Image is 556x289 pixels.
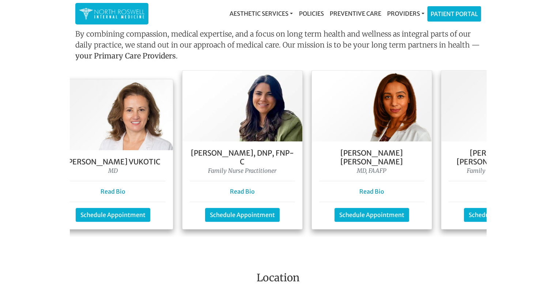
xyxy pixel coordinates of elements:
a: Schedule Appointment [205,208,280,222]
img: Dr. Farah Mubarak Ali MD, FAAFP [312,71,432,141]
i: MD [108,167,118,174]
a: Schedule Appointment [464,208,538,222]
a: Preventive Care [326,6,384,21]
a: Schedule Appointment [76,208,150,222]
a: Read Bio [230,188,255,195]
h3: Location [5,272,551,287]
a: Aesthetic Services [227,6,296,21]
h5: [PERSON_NAME], DNP, FNP- C [190,149,295,166]
i: Family Nurse Practitioner [467,167,535,174]
h5: [PERSON_NAME] [PERSON_NAME] [319,149,424,166]
i: Family Nurse Practitioner [208,167,276,174]
h5: [PERSON_NAME] [PERSON_NAME], FNP-C [449,149,554,166]
a: Read Bio [101,188,125,195]
img: Dr. Goga Vukotis [53,79,173,150]
i: MD, FAAFP [357,167,386,174]
a: Schedule Appointment [334,208,409,222]
h5: [PERSON_NAME] Vukotic [60,157,166,166]
p: By combining compassion, medical expertise, and a focus on long term health and wellness as integ... [75,28,481,64]
img: North Roswell Internal Medicine [79,7,145,21]
a: Policies [296,6,326,21]
strong: your Primary Care Providers [75,51,176,60]
a: Providers [384,6,427,21]
a: Patient Portal [428,7,481,21]
a: Read Bio [359,188,384,195]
